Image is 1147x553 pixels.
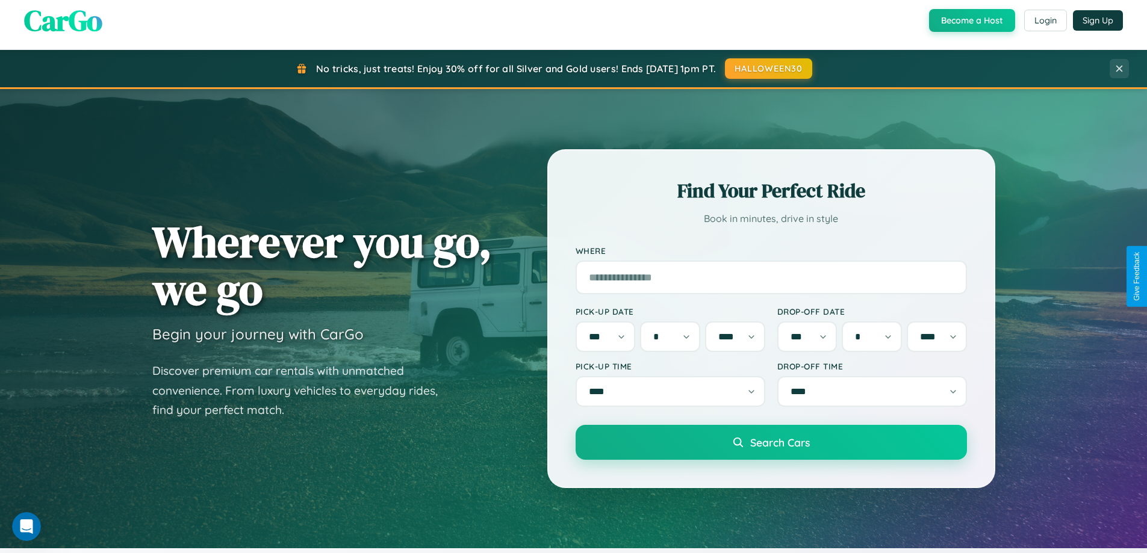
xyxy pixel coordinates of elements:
button: Search Cars [576,425,967,460]
h1: Wherever you go, we go [152,218,492,313]
h3: Begin your journey with CarGo [152,325,364,343]
span: Search Cars [750,436,810,449]
button: HALLOWEEN30 [725,58,812,79]
div: Give Feedback [1133,252,1141,301]
button: Login [1024,10,1067,31]
label: Drop-off Date [777,306,967,317]
label: Drop-off Time [777,361,967,371]
button: Become a Host [929,9,1015,32]
iframe: Intercom live chat [12,512,41,541]
span: No tricks, just treats! Enjoy 30% off for all Silver and Gold users! Ends [DATE] 1pm PT. [316,63,716,75]
p: Discover premium car rentals with unmatched convenience. From luxury vehicles to everyday rides, ... [152,361,453,420]
p: Book in minutes, drive in style [576,210,967,227]
h2: Find Your Perfect Ride [576,178,967,204]
span: CarGo [24,1,102,40]
label: Where [576,246,967,256]
label: Pick-up Time [576,361,765,371]
label: Pick-up Date [576,306,765,317]
button: Sign Up [1073,10,1123,31]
